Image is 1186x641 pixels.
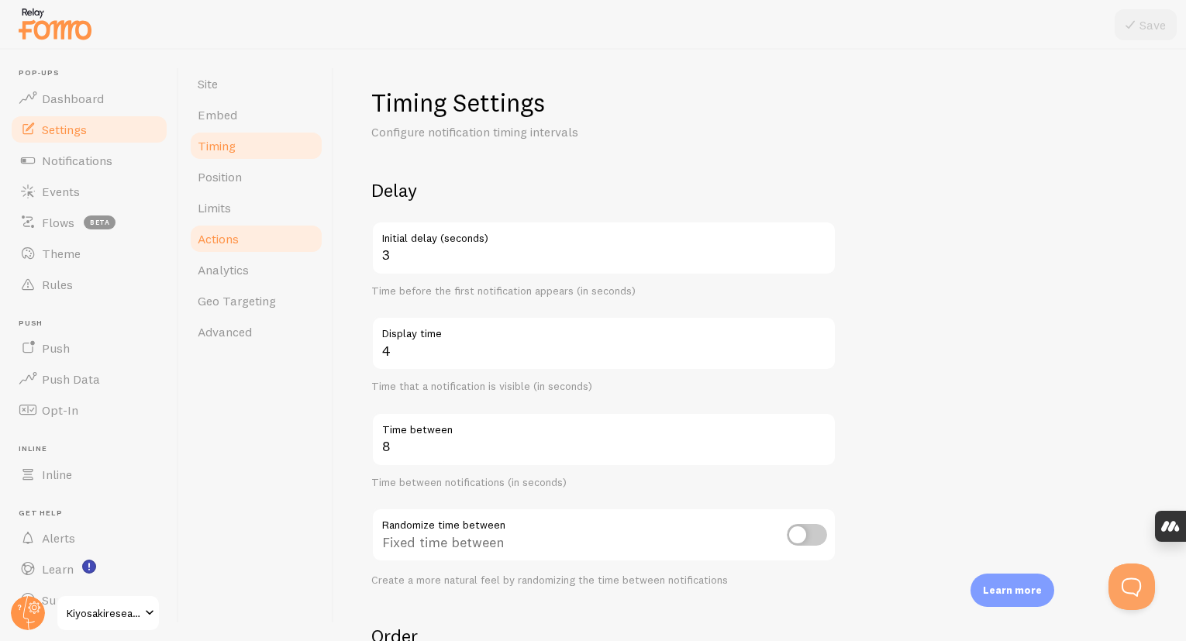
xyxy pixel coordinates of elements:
[9,459,169,490] a: Inline
[82,560,96,574] svg: <p>Watch New Feature Tutorials!</p>
[188,68,324,99] a: Site
[42,371,100,387] span: Push Data
[188,192,324,223] a: Limits
[371,123,743,141] p: Configure notification timing intervals
[84,215,115,229] span: beta
[188,99,324,130] a: Embed
[9,553,169,584] a: Learn
[42,467,72,482] span: Inline
[371,178,836,202] h2: Delay
[198,324,252,339] span: Advanced
[19,444,169,454] span: Inline
[198,76,218,91] span: Site
[198,262,249,277] span: Analytics
[42,215,74,230] span: Flows
[371,476,836,490] div: Time between notifications (in seconds)
[188,254,324,285] a: Analytics
[42,277,73,292] span: Rules
[371,412,836,439] label: Time between
[42,246,81,261] span: Theme
[9,395,169,426] a: Opt-In
[371,221,836,247] label: Initial delay (seconds)
[19,508,169,519] span: Get Help
[198,293,276,308] span: Geo Targeting
[42,153,112,168] span: Notifications
[9,145,169,176] a: Notifications
[371,508,836,564] div: Fixed time between
[67,604,140,622] span: Kiyosakiresearch
[9,207,169,238] a: Flows beta
[198,169,242,184] span: Position
[16,4,94,43] img: fomo-relay-logo-orange.svg
[188,316,324,347] a: Advanced
[9,333,169,364] a: Push
[42,530,75,546] span: Alerts
[198,200,231,215] span: Limits
[198,138,236,153] span: Timing
[9,176,169,207] a: Events
[9,269,169,300] a: Rules
[188,161,324,192] a: Position
[198,107,237,122] span: Embed
[198,231,239,246] span: Actions
[42,402,78,418] span: Opt-In
[9,584,169,615] a: Support
[371,316,836,343] label: Display time
[56,594,160,632] a: Kiyosakiresearch
[9,114,169,145] a: Settings
[1108,563,1155,610] iframe: Help Scout Beacon - Open
[188,130,324,161] a: Timing
[9,522,169,553] a: Alerts
[371,380,836,394] div: Time that a notification is visible (in seconds)
[188,285,324,316] a: Geo Targeting
[42,592,88,608] span: Support
[371,574,836,588] div: Create a more natural feel by randomizing the time between notifications
[188,223,324,254] a: Actions
[9,83,169,114] a: Dashboard
[19,68,169,78] span: Pop-ups
[42,122,87,137] span: Settings
[371,87,836,119] h1: Timing Settings
[19,319,169,329] span: Push
[9,364,169,395] a: Push Data
[983,583,1042,598] p: Learn more
[42,561,74,577] span: Learn
[9,238,169,269] a: Theme
[42,91,104,106] span: Dashboard
[42,184,80,199] span: Events
[971,574,1054,607] div: Learn more
[371,284,836,298] div: Time before the first notification appears (in seconds)
[42,340,70,356] span: Push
